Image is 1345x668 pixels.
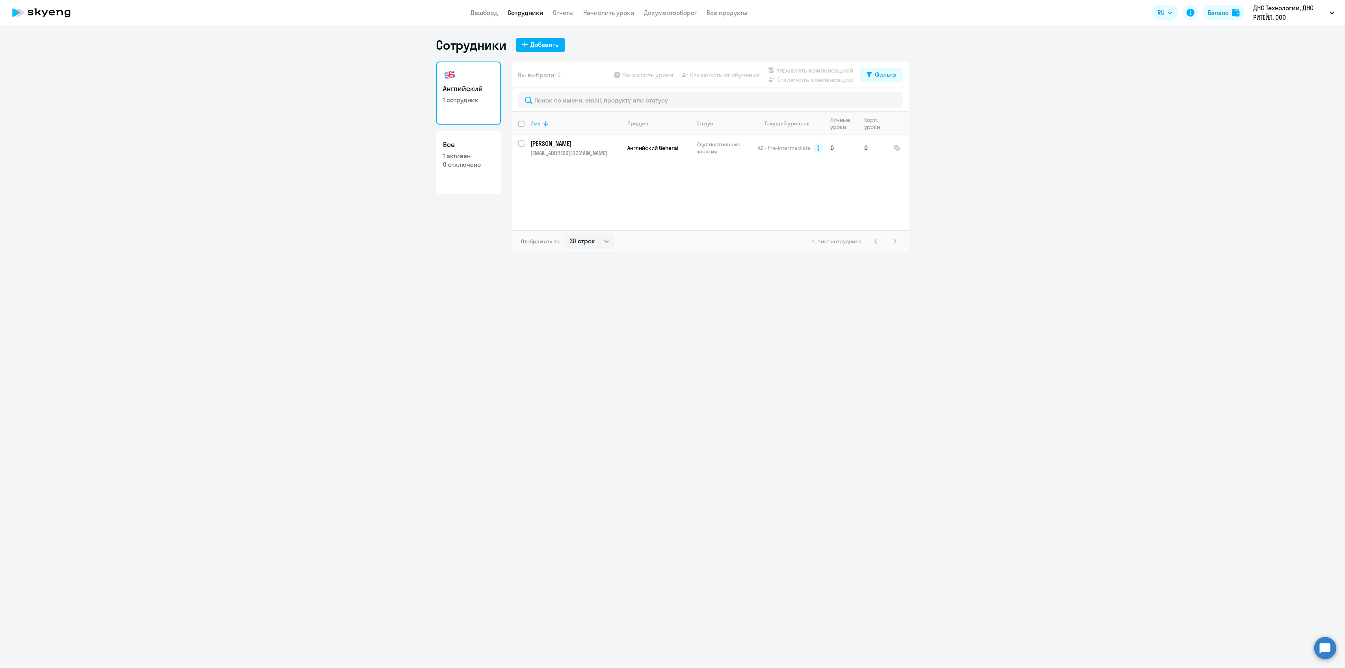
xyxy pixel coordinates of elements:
[1249,3,1338,22] button: ДНС Технологии, ДНС РИТЕЙЛ, ООО
[831,116,858,131] div: Личные уроки
[584,9,635,17] a: Начислить уроки
[697,141,751,155] p: Идут постоянные занятия
[824,135,858,161] td: 0
[443,95,494,104] p: 1 сотрудник
[697,120,714,127] div: Статус
[628,144,679,151] span: Английский General
[443,84,494,94] h3: Английский
[436,37,506,53] h1: Сотрудники
[707,9,748,17] a: Все продукты
[1203,5,1245,21] button: Балансbalance
[628,120,690,127] div: Продукт
[436,131,501,194] a: Все1 активен0 отключено
[443,160,494,169] p: 0 отключено
[553,9,574,17] a: Отчеты
[858,135,887,161] td: 0
[521,238,561,245] span: Отображать по:
[831,116,853,131] div: Личные уроки
[865,116,887,131] div: Корп. уроки
[531,139,620,148] p: [PERSON_NAME]
[531,40,559,49] div: Добавить
[757,120,824,127] div: Текущий уровень
[875,70,897,79] div: Фильтр
[531,149,621,157] p: [EMAIL_ADDRESS][DOMAIN_NAME]
[516,38,565,52] button: Добавить
[1232,9,1240,17] img: balance
[531,120,541,127] div: Имя
[518,92,903,108] input: Поиск по имени, email, продукту или статусу
[1253,3,1326,22] p: ДНС Технологии, ДНС РИТЕЙЛ, ООО
[531,139,621,148] a: [PERSON_NAME]
[644,9,698,17] a: Документооборот
[518,70,561,80] span: Вы выбрали: 0
[1208,8,1229,17] div: Баланс
[471,9,499,17] a: Дашборд
[865,116,882,131] div: Корп. уроки
[436,62,501,125] a: Английский1 сотрудник
[508,9,544,17] a: Сотрудники
[443,151,494,160] p: 1 активен
[443,69,456,81] img: english
[1157,8,1165,17] span: RU
[1152,5,1178,21] button: RU
[813,238,862,245] span: 1 - 1 из 1 сотрудника
[531,120,621,127] div: Имя
[628,120,649,127] div: Продукт
[860,68,903,82] button: Фильтр
[697,120,751,127] div: Статус
[765,120,809,127] div: Текущий уровень
[758,144,811,151] span: A2 - Pre-Intermediate
[443,140,494,150] h3: Все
